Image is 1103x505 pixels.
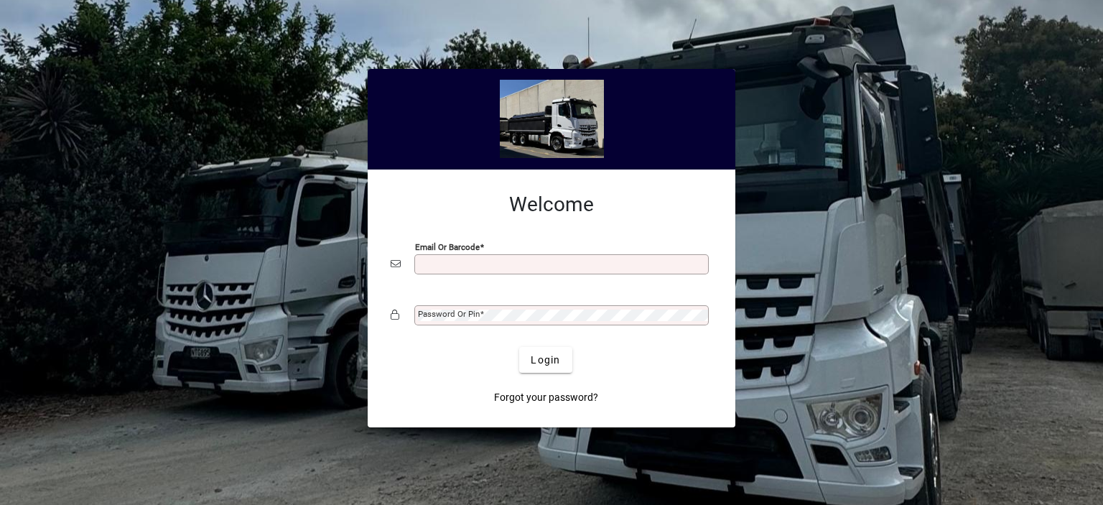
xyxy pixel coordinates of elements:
h2: Welcome [391,193,712,217]
a: Forgot your password? [488,384,604,410]
mat-label: Password or Pin [418,309,480,319]
span: Forgot your password? [494,390,598,405]
span: Login [531,353,560,368]
button: Login [519,347,572,373]
mat-label: Email or Barcode [415,242,480,252]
